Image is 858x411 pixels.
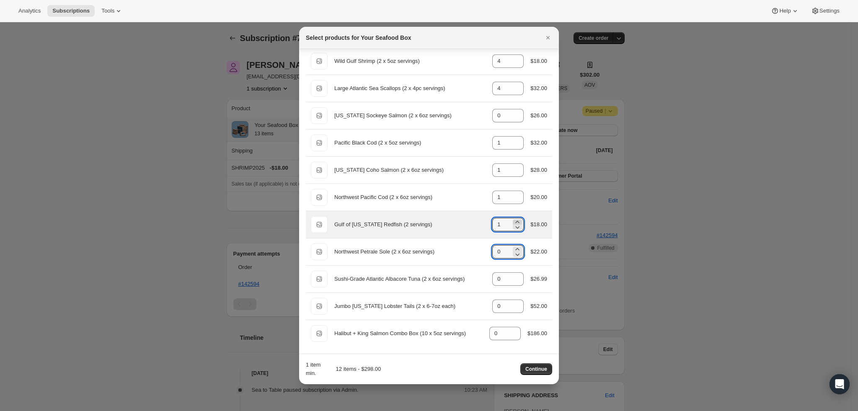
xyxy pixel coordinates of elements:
div: [US_STATE] Coho Salmon (2 x 6oz servings) [334,166,486,174]
div: $22.00 [530,248,547,256]
div: $186.00 [527,329,547,338]
button: Help [766,5,804,17]
span: Analytics [18,8,41,14]
div: Wild Gulf Shrimp (2 x 5oz servings) [334,57,486,65]
div: $52.00 [530,302,547,310]
div: Northwest Petrale Sole (2 x 6oz servings) [334,248,486,256]
span: Settings [819,8,840,14]
div: Gulf of [US_STATE] Redfish (2 servings) [334,220,486,229]
div: $18.00 [530,57,547,65]
button: Continue [520,363,552,375]
div: $26.00 [530,111,547,120]
div: $20.00 [530,193,547,202]
div: Northwest Pacific Cod (2 x 6oz servings) [334,193,486,202]
div: $26.99 [530,275,547,283]
div: Pacific Black Cod (2 x 5oz servings) [334,139,486,147]
h2: Select products for Your Seafood Box [306,34,411,42]
div: Sushi-Grade Atlantic Albacore Tuna (2 x 6oz servings) [334,275,486,283]
button: Settings [806,5,845,17]
div: $32.00 [530,84,547,93]
button: Subscriptions [47,5,95,17]
div: $32.00 [530,139,547,147]
div: $28.00 [530,166,547,174]
div: 1 item min. [306,361,325,377]
div: Jumbo [US_STATE] Lobster Tails (2 x 6-7oz each) [334,302,486,310]
div: [US_STATE] Sockeye Salmon (2 x 6oz servings) [334,111,486,120]
button: Analytics [13,5,46,17]
div: 12 items - $298.00 [328,365,381,373]
div: $18.00 [530,220,547,229]
span: Help [779,8,791,14]
span: Continue [525,366,547,372]
button: Close [542,32,554,44]
span: Subscriptions [52,8,90,14]
button: Tools [96,5,128,17]
span: Tools [101,8,114,14]
div: Halibut + King Salmon Combo Box (10 x 5oz servings) [334,329,483,338]
div: Open Intercom Messenger [830,374,850,394]
div: Large Atlantic Sea Scallops (2 x 4pc servings) [334,84,486,93]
